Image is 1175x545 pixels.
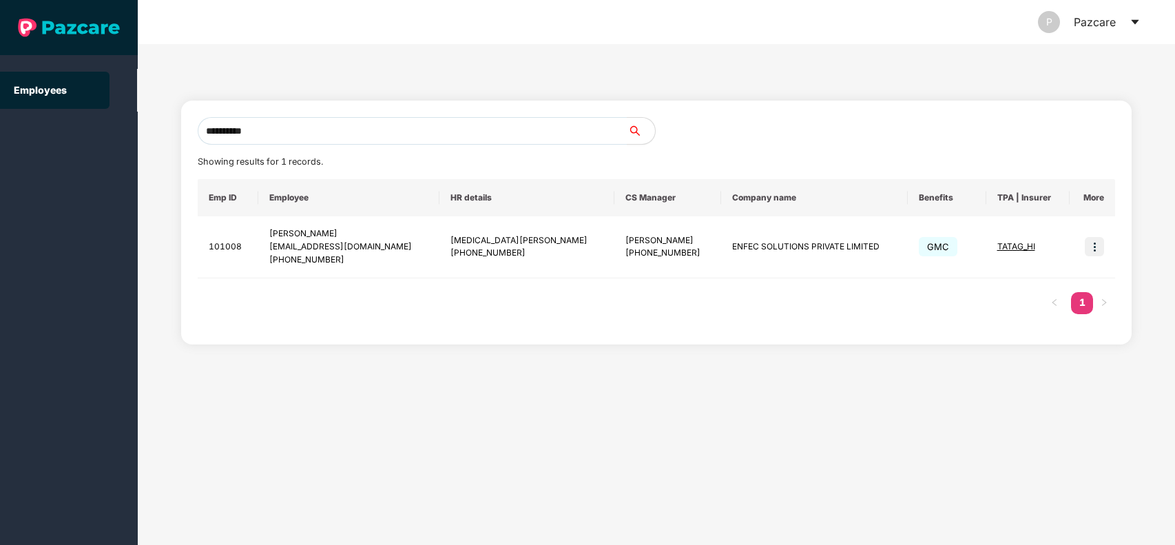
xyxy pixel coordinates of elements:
div: [EMAIL_ADDRESS][DOMAIN_NAME] [269,240,428,254]
li: Previous Page [1043,292,1065,314]
div: [PHONE_NUMBER] [625,247,710,260]
th: HR details [439,179,614,216]
td: 101008 [198,216,258,278]
a: Employees [14,84,67,96]
th: More [1070,179,1116,216]
span: left [1050,298,1059,307]
th: Employee [258,179,439,216]
button: left [1043,292,1065,314]
span: TATAG_HI [997,241,1035,251]
button: right [1093,292,1115,314]
span: Showing results for 1 records. [198,156,323,167]
th: CS Manager [614,179,721,216]
span: right [1100,298,1108,307]
div: [MEDICAL_DATA][PERSON_NAME] [450,234,603,247]
span: caret-down [1130,17,1141,28]
div: [PHONE_NUMBER] [269,254,428,267]
li: Next Page [1093,292,1115,314]
div: [PERSON_NAME] [269,227,428,240]
th: Benefits [908,179,986,216]
th: TPA | Insurer [986,179,1070,216]
span: search [627,125,655,136]
div: [PHONE_NUMBER] [450,247,603,260]
div: [PERSON_NAME] [625,234,710,247]
a: 1 [1071,292,1093,313]
span: GMC [919,237,957,256]
button: search [627,117,656,145]
li: 1 [1071,292,1093,314]
td: ENFEC SOLUTIONS PRIVATE LIMITED [721,216,908,278]
th: Company name [721,179,908,216]
span: P [1046,11,1052,33]
img: icon [1085,237,1104,256]
th: Emp ID [198,179,258,216]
